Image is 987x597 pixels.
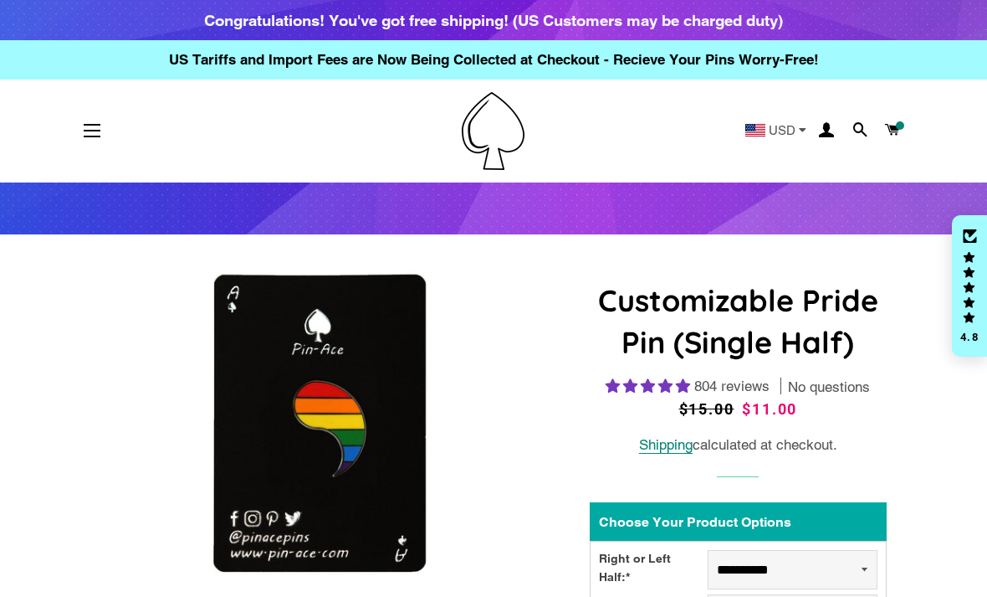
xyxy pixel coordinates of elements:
[204,8,783,32] div: Congratulations! You've got free shipping! (US Customers may be charged duty)
[462,92,524,170] img: Pin-Ace
[769,124,795,136] span: USD
[959,332,979,342] div: 4.8
[952,215,987,358] div: Click to open Judge.me floating reviews tab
